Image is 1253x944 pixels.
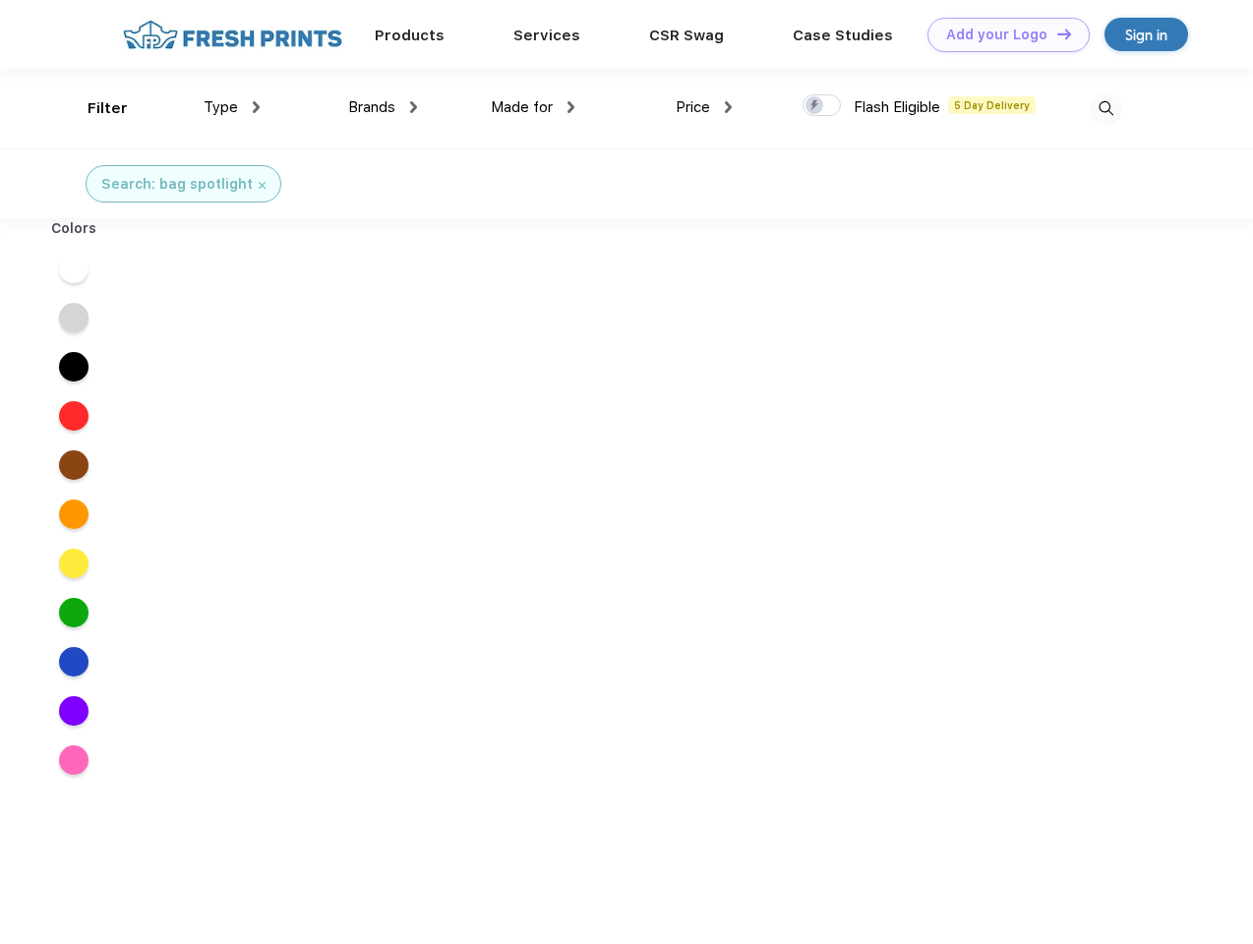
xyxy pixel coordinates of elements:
[117,18,348,52] img: fo%20logo%202.webp
[1090,92,1122,125] img: desktop_search.svg
[948,96,1036,114] span: 5 Day Delivery
[1104,18,1188,51] a: Sign in
[375,27,445,44] a: Products
[567,101,574,113] img: dropdown.png
[253,101,260,113] img: dropdown.png
[204,98,238,116] span: Type
[491,98,553,116] span: Made for
[88,97,128,120] div: Filter
[676,98,710,116] span: Price
[410,101,417,113] img: dropdown.png
[854,98,940,116] span: Flash Eligible
[348,98,395,116] span: Brands
[259,182,266,189] img: filter_cancel.svg
[36,218,112,239] div: Colors
[725,101,732,113] img: dropdown.png
[101,174,253,195] div: Search: bag spotlight
[946,27,1047,43] div: Add your Logo
[1057,29,1071,39] img: DT
[1125,24,1167,46] div: Sign in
